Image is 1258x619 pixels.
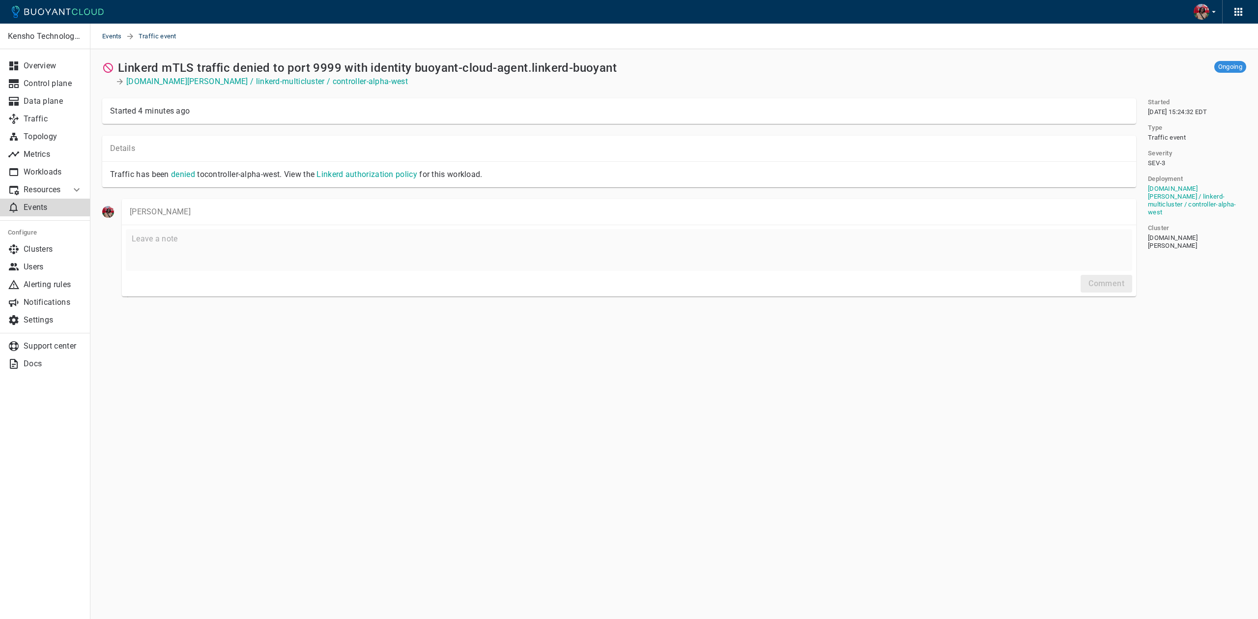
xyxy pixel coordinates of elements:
a: Events [102,24,126,49]
h5: Severity [1148,149,1172,157]
img: rayshard.thompson@kensho.com [102,206,114,218]
p: Details [110,144,1128,153]
p: Kensho Technologies [8,31,82,41]
p: [PERSON_NAME] [130,207,1128,217]
span: [DOMAIN_NAME][PERSON_NAME] [1148,234,1244,250]
span: Traffic event [1148,134,1186,142]
p: Docs [24,359,83,369]
h2: Linkerd mTLS traffic denied to port 9999 with identity buoyant-cloud-agent.linkerd-buoyant [118,61,617,75]
p: Workloads [24,167,83,177]
span: Traffic event [139,24,188,49]
span: [DATE] 15:24:32 EDT [1148,108,1207,116]
a: denied [171,170,195,179]
span: Ongoing [1214,63,1246,71]
p: Support center [24,341,83,351]
p: Metrics [24,149,83,159]
p: Events [24,203,83,212]
h5: Deployment [1148,175,1183,183]
p: Control plane [24,79,83,88]
p: Settings [24,315,83,325]
p: Alerting rules [24,280,83,290]
relative-time: 4 minutes ago [138,106,190,116]
p: Resources [24,185,63,195]
span: SEV-3 [1148,159,1166,167]
h5: Type [1148,124,1163,132]
h5: Started [1148,98,1170,106]
h5: Configure [8,229,83,236]
a: [DOMAIN_NAME][PERSON_NAME] / linkerd-multicluster / controller-alpha-west [126,77,408,87]
img: Rayshard Thompson [1194,4,1209,20]
p: Traffic has been to controller-alpha-west . View the for this workload. [110,170,1128,179]
p: Clusters [24,244,83,254]
a: Linkerd authorization policy [316,170,417,179]
p: Overview [24,61,83,71]
div: Started [110,106,190,116]
h5: Cluster [1148,224,1170,232]
p: Notifications [24,297,83,307]
p: Users [24,262,83,272]
p: Traffic [24,114,83,124]
a: [DOMAIN_NAME][PERSON_NAME] / linkerd-multicluster / controller-alpha-west [1148,185,1236,216]
p: Data plane [24,96,83,106]
p: Topology [24,132,83,142]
